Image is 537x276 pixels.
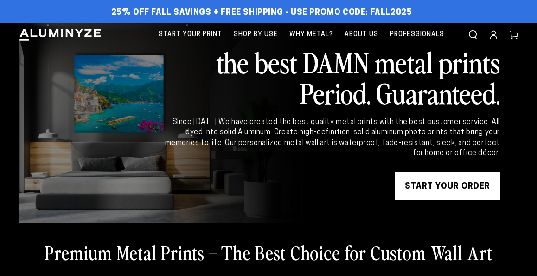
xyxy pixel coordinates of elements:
a: Professionals [385,23,449,46]
a: About Us [340,23,383,46]
div: Since [DATE] We have created the best quality metal prints with the best customer service. All dy... [163,117,500,159]
span: Start Your Print [159,29,222,40]
span: 25% off FALL Savings + Free Shipping - Use Promo Code: FALL2025 [111,8,412,18]
span: Shop By Use [234,29,278,40]
a: Shop By Use [229,23,282,46]
h2: Premium Metal Prints – The Best Choice for Custom Wall Art [45,240,492,264]
a: Why Metal? [285,23,338,46]
a: START YOUR Order [395,172,500,200]
a: Start Your Print [154,23,227,46]
img: Aluminyze [19,28,102,42]
span: About Us [345,29,378,40]
summary: Search our site [463,25,483,45]
span: Professionals [390,29,444,40]
span: Why Metal? [289,29,333,40]
h2: the best DAMN metal prints Period. Guaranteed. [163,46,500,108]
